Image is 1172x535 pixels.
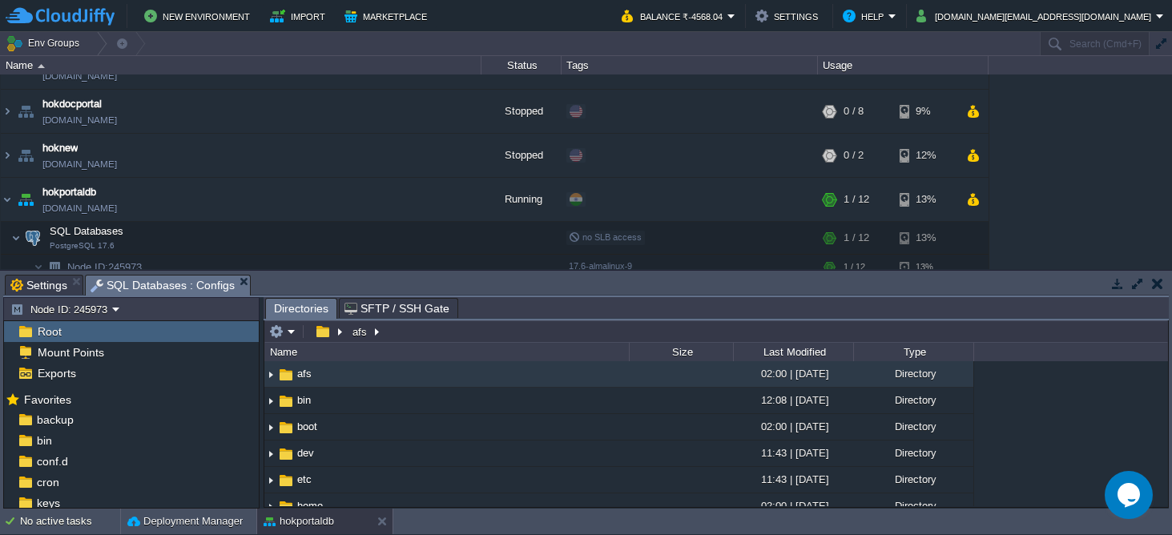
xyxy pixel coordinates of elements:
[482,56,561,74] div: Status
[900,255,952,280] div: 13%
[264,388,277,413] img: AMDAwAAAACH5BAEAAAAALAAAAAABAAEAAAICRAEAOw==
[42,112,117,128] a: [DOMAIN_NAME]
[42,156,117,172] a: [DOMAIN_NAME]
[264,441,277,466] img: AMDAwAAAACH5BAEAAAAALAAAAAABAAEAAAICRAEAOw==
[277,366,295,384] img: AMDAwAAAACH5BAEAAAAALAAAAAABAAEAAAICRAEAOw==
[43,255,66,280] img: AMDAwAAAACH5BAEAAAAALAAAAAABAAEAAAICRAEAOw==
[853,361,973,386] div: Directory
[10,302,112,316] button: Node ID: 245973
[295,446,316,460] a: dev
[34,345,107,360] a: Mount Points
[48,224,126,238] span: SQL Databases
[66,260,144,274] span: 245973
[42,96,102,112] a: hokdocportal
[34,475,62,489] a: cron
[295,367,314,380] a: afs
[2,56,481,74] div: Name
[6,6,115,26] img: CloudJiffy
[622,6,727,26] button: Balance ₹-4568.04
[853,440,973,465] div: Directory
[900,222,952,254] div: 13%
[844,222,869,254] div: 1 / 12
[22,222,44,254] img: AMDAwAAAACH5BAEAAAAALAAAAAABAAEAAAICRAEAOw==
[295,420,320,433] a: boot
[844,178,869,221] div: 1 / 12
[264,362,277,387] img: AMDAwAAAACH5BAEAAAAALAAAAAABAAEAAAICRAEAOw==
[853,493,973,518] div: Directory
[266,343,629,361] div: Name
[733,361,853,386] div: 02:00 | [DATE]
[277,472,295,489] img: AMDAwAAAACH5BAEAAAAALAAAAAABAAEAAAICRAEAOw==
[277,445,295,463] img: AMDAwAAAACH5BAEAAAAALAAAAAABAAEAAAICRAEAOw==
[67,261,108,273] span: Node ID:
[733,440,853,465] div: 11:43 | [DATE]
[900,178,952,221] div: 13%
[66,260,144,274] a: Node ID:245973
[34,324,64,339] a: Root
[34,433,54,448] a: bin
[481,90,562,133] div: Stopped
[1,90,14,133] img: AMDAwAAAACH5BAEAAAAALAAAAAABAAEAAAICRAEAOw==
[843,6,888,26] button: Help
[38,64,45,68] img: AMDAwAAAACH5BAEAAAAALAAAAAABAAEAAAICRAEAOw==
[295,499,325,513] a: home
[277,498,295,516] img: AMDAwAAAACH5BAEAAAAALAAAAAABAAEAAAICRAEAOw==
[295,393,313,407] a: bin
[819,56,988,74] div: Usage
[344,6,432,26] button: Marketplace
[14,134,37,177] img: AMDAwAAAACH5BAEAAAAALAAAAAABAAEAAAICRAEAOw==
[270,6,330,26] button: Import
[42,184,96,200] a: hokportaldb
[21,392,74,407] span: Favorites
[6,32,85,54] button: Env Groups
[916,6,1156,26] button: [DOMAIN_NAME][EMAIL_ADDRESS][DOMAIN_NAME]
[264,468,277,493] img: AMDAwAAAACH5BAEAAAAALAAAAAABAAEAAAICRAEAOw==
[350,324,371,339] button: afs
[11,222,21,254] img: AMDAwAAAACH5BAEAAAAALAAAAAABAAEAAAICRAEAOw==
[1105,471,1156,519] iframe: chat widget
[344,299,449,318] span: SFTP / SSH Gate
[274,299,328,319] span: Directories
[755,6,823,26] button: Settings
[42,68,117,84] span: [DOMAIN_NAME]
[42,140,78,156] a: hoknew
[264,320,1168,343] input: Click to enter the path
[10,276,67,295] span: Settings
[264,415,277,440] img: AMDAwAAAACH5BAEAAAAALAAAAAABAAEAAAICRAEAOw==
[34,366,79,380] a: Exports
[21,393,74,406] a: Favorites
[733,493,853,518] div: 02:00 | [DATE]
[264,513,334,529] button: hokportaldb
[853,388,973,412] div: Directory
[630,343,733,361] div: Size
[144,6,255,26] button: New Environment
[34,412,76,427] span: backup
[91,276,235,296] span: SQL Databases : Configs
[844,90,864,133] div: 0 / 8
[127,513,243,529] button: Deployment Manager
[853,467,973,492] div: Directory
[844,134,864,177] div: 0 / 2
[14,178,37,221] img: AMDAwAAAACH5BAEAAAAALAAAAAABAAEAAAICRAEAOw==
[733,414,853,439] div: 02:00 | [DATE]
[853,414,973,439] div: Directory
[264,494,277,519] img: AMDAwAAAACH5BAEAAAAALAAAAAABAAEAAAICRAEAOw==
[14,90,37,133] img: AMDAwAAAACH5BAEAAAAALAAAAAABAAEAAAICRAEAOw==
[42,200,117,216] span: [DOMAIN_NAME]
[562,56,817,74] div: Tags
[34,496,62,510] a: keys
[900,134,952,177] div: 12%
[34,454,70,469] a: conf.d
[569,261,632,271] span: 17.6-almalinux-9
